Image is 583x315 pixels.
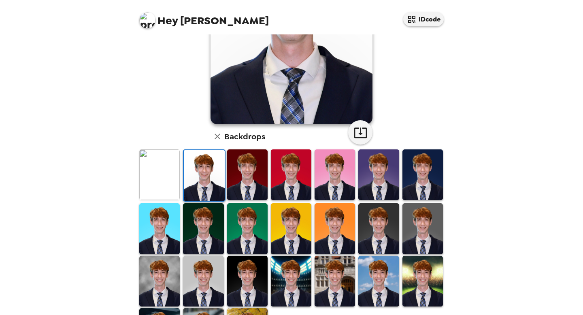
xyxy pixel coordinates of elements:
button: IDcode [403,12,444,26]
img: Original [139,149,180,200]
img: profile pic [139,12,155,28]
span: Hey [157,13,178,28]
h6: Backdrops [224,130,265,143]
span: [PERSON_NAME] [139,8,269,26]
